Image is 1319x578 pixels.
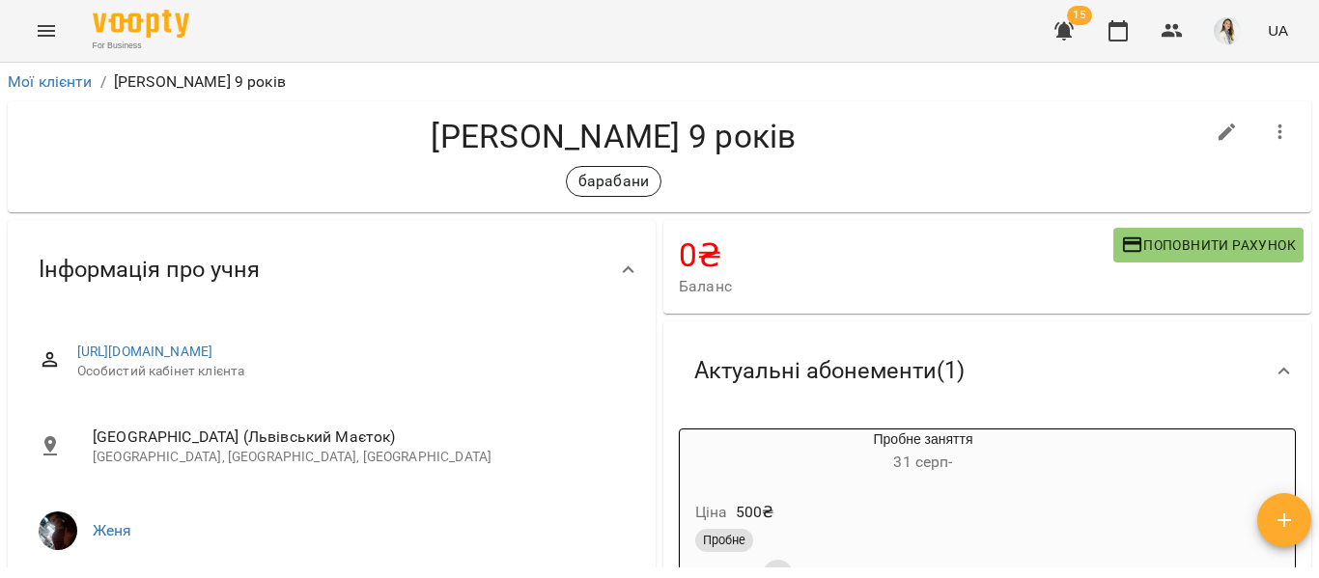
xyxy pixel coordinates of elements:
[694,356,965,386] span: Актуальні абонементи ( 1 )
[1113,228,1304,262] button: Поповнити рахунок
[8,220,656,319] div: Інформація про учня
[1067,6,1092,25] span: 15
[93,426,625,449] span: [GEOGRAPHIC_DATA] (Львівський Маєток)
[23,8,70,54] button: Menu
[93,521,132,539] a: Женя
[8,70,1311,94] nav: breadcrumb
[578,170,649,193] p: барабани
[77,344,213,359] a: [URL][DOMAIN_NAME]
[39,511,77,550] img: Женя
[93,10,189,38] img: Voopty Logo
[695,499,728,526] h6: Ціна
[23,117,1204,156] h4: [PERSON_NAME] 9 років
[93,40,189,52] span: For Business
[566,166,661,197] div: барабани
[93,448,625,467] p: [GEOGRAPHIC_DATA], [GEOGRAPHIC_DATA], [GEOGRAPHIC_DATA]
[680,429,772,476] div: Пробне заняття
[1214,17,1241,44] img: abcb920824ed1c0b1cb573ad24907a7f.png
[1121,234,1296,257] span: Поповнити рахунок
[114,70,286,94] p: [PERSON_NAME] 9 років
[8,72,93,91] a: Мої клієнти
[1268,20,1288,41] span: UA
[679,275,1113,298] span: Баланс
[736,501,774,524] p: 500 ₴
[1260,13,1296,48] button: UA
[679,235,1113,275] h4: 0 ₴
[77,362,625,381] span: Особистий кабінет клієнта
[663,321,1311,421] div: Актуальні абонементи(1)
[39,255,260,285] span: Інформація про учня
[893,453,952,471] span: 31 серп -
[772,429,1074,476] div: Пробне заняття
[100,70,106,94] li: /
[695,532,753,549] span: Пробне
